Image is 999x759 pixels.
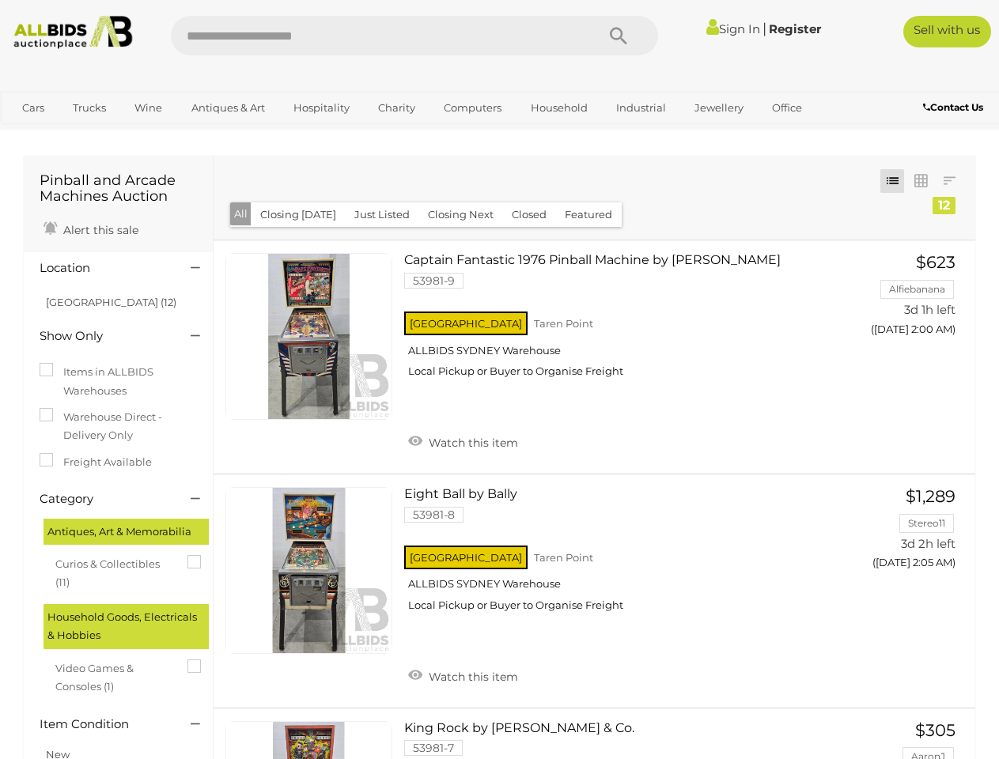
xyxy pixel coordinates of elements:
b: Contact Us [923,101,983,113]
label: Warehouse Direct - Delivery Only [40,408,197,445]
span: Watch this item [425,670,518,684]
a: $1,289 Stereo11 3d 2h left ([DATE] 2:05 AM) [861,487,959,578]
h4: Item Condition [40,718,167,731]
span: $305 [915,720,955,740]
div: Antiques, Art & Memorabilia [44,519,209,545]
label: Freight Available [40,453,152,471]
button: Search [579,16,658,55]
a: Register [769,21,821,36]
a: Sell with us [903,16,991,47]
button: Featured [555,202,622,227]
a: Watch this item [404,663,522,687]
span: Alert this sale [59,223,138,237]
a: Household [520,95,598,121]
span: Video Games & Consoles (1) [55,655,174,697]
div: Household Goods, Electricals & Hobbies [44,604,209,649]
a: Alert this sale [40,217,142,240]
span: | [762,20,766,37]
a: Sign In [706,21,760,36]
a: Charity [368,95,426,121]
button: Closed [502,202,556,227]
a: [GEOGRAPHIC_DATA] [73,121,206,147]
button: Just Listed [345,202,419,227]
img: Allbids.com.au [7,16,139,49]
a: Trucks [62,95,116,121]
a: Watch this item [404,429,522,453]
a: $623 Alfiebanana 3d 1h left ([DATE] 2:00 AM) [861,253,959,344]
button: Closing Next [418,202,503,227]
h4: Show Only [40,330,167,343]
a: Industrial [606,95,676,121]
a: Computers [433,95,512,121]
a: Eight Ball by Bally 53981-8 [GEOGRAPHIC_DATA] Taren Point ALLBIDS SYDNEY Warehouse Local Pickup o... [416,487,837,624]
a: Hospitality [283,95,360,121]
a: Antiques & Art [181,95,275,121]
a: Captain Fantastic 1976 Pinball Machine by [PERSON_NAME] 53981-9 [GEOGRAPHIC_DATA] Taren Point ALL... [416,253,837,390]
a: Sports [12,121,65,147]
a: Contact Us [923,99,987,116]
span: Curios & Collectibles (11) [55,551,174,592]
a: Cars [12,95,55,121]
span: $623 [916,252,955,272]
button: Closing [DATE] [251,202,346,227]
div: 12 [933,197,955,214]
span: Watch this item [425,436,518,450]
h4: Location [40,262,167,275]
a: [GEOGRAPHIC_DATA] (12) [46,296,176,308]
a: Wine [124,95,172,121]
a: Jewellery [684,95,754,121]
span: $1,289 [906,486,955,506]
h1: Pinball and Arcade Machines Auction [40,173,197,205]
label: Items in ALLBIDS Warehouses [40,363,197,400]
a: Office [762,95,812,121]
button: All [230,202,252,225]
h4: Category [40,493,167,506]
